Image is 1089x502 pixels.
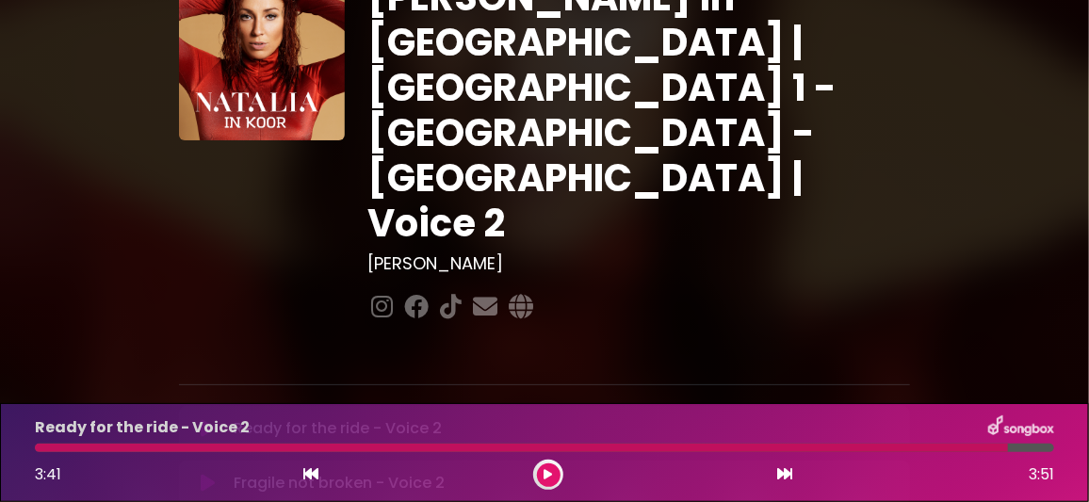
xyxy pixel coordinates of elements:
[988,415,1054,440] img: songbox-logo-white.png
[367,253,910,274] h3: [PERSON_NAME]
[35,463,61,485] span: 3:41
[35,416,250,439] p: Ready for the ride - Voice 2
[1029,463,1054,486] span: 3:51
